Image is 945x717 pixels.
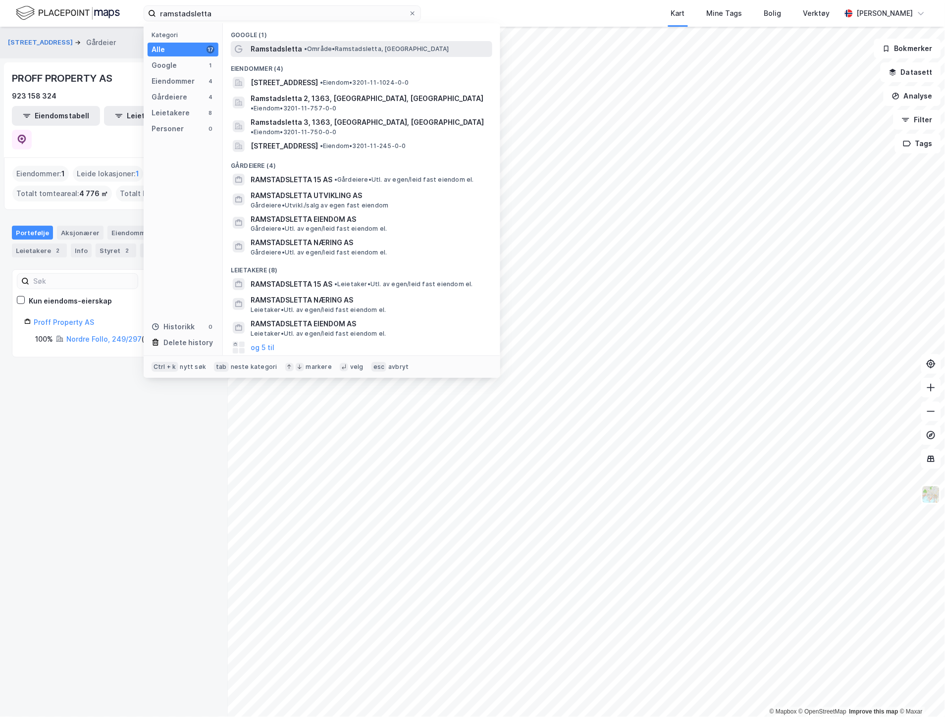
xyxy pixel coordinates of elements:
span: 1 [61,168,65,180]
span: RAMSTADSLETTA NÆRING AS [251,294,488,306]
div: Bolig [764,7,782,19]
div: ( hjemmelshaver ) [66,333,199,345]
iframe: Chat Widget [895,669,945,717]
div: Delete history [163,337,213,349]
button: Filter [893,110,941,130]
span: • [334,280,337,288]
div: Gårdeier [86,37,116,49]
button: Bokmerker [874,39,941,58]
a: Improve this map [849,709,898,716]
span: RAMSTADSLETTA EIENDOM AS [251,213,488,225]
div: Kategori [152,31,218,39]
a: Nordre Follo, 249/297 [66,335,142,343]
img: Z [922,485,941,504]
span: • [334,176,337,183]
span: • [320,79,323,86]
a: OpenStreetMap [799,709,847,716]
a: Mapbox [770,709,797,716]
div: nytt søk [180,363,207,371]
span: • [251,128,254,136]
span: • [320,142,323,150]
button: Datasett [881,62,941,82]
div: Leide lokasjoner : [73,166,143,182]
span: Gårdeiere • Utvikl./salg av egen fast eiendom [251,202,389,209]
div: avbryt [388,363,409,371]
div: Gårdeiere [152,91,187,103]
span: • [251,104,254,112]
div: 8 [207,109,214,117]
div: [PERSON_NAME] [857,7,913,19]
div: Transaksjoner [140,244,208,257]
div: Leietakere [152,107,190,119]
div: 1 [207,61,214,69]
span: RAMSTADSLETTA NÆRING AS [251,237,488,249]
span: Ramstadsletta 2, 1363, [GEOGRAPHIC_DATA], [GEOGRAPHIC_DATA] [251,93,483,104]
div: 4 [207,93,214,101]
div: 2 [53,246,63,256]
div: Ctrl + k [152,362,178,372]
div: Portefølje [12,226,53,240]
button: og 5 til [251,342,274,354]
span: [STREET_ADDRESS] [251,77,318,89]
button: Leietakertabell [104,106,192,126]
div: Leietakere (8) [223,258,500,276]
span: Eiendom • 3201-11-245-0-0 [320,142,406,150]
a: Proff Property AS [34,318,94,326]
span: RAMSTADSLETTA 15 AS [251,174,332,186]
button: Analyse [884,86,941,106]
div: 17 [207,46,214,53]
span: Ramstadsletta 3, 1363, [GEOGRAPHIC_DATA], [GEOGRAPHIC_DATA] [251,116,484,128]
div: 0 [207,125,214,133]
span: Gårdeiere • Utl. av egen/leid fast eiendom el. [251,249,387,256]
div: Info [71,244,92,257]
input: Søk på adresse, matrikkel, gårdeiere, leietakere eller personer [156,6,409,21]
span: Eiendom • 3201-11-1024-0-0 [320,79,409,87]
div: Eiendommer [107,226,168,240]
div: 4 [207,77,214,85]
div: Historikk [152,321,195,333]
div: 2 [122,246,132,256]
button: [STREET_ADDRESS] [8,38,75,48]
span: Område • Ramstadsletta, [GEOGRAPHIC_DATA] [304,45,449,53]
div: markere [306,363,332,371]
div: Aksjonærer [57,226,104,240]
span: Leietaker • Utl. av egen/leid fast eiendom el. [251,330,386,338]
div: Kontrollprogram for chat [895,669,945,717]
div: Styret [96,244,136,257]
div: Gårdeiere (4) [223,154,500,172]
div: Eiendommer (4) [223,57,500,75]
div: Eiendommer [152,75,195,87]
div: Eiendommer : [12,166,69,182]
button: Tags [895,134,941,154]
div: velg [350,363,364,371]
img: logo.f888ab2527a4732fd821a326f86c7f29.svg [16,4,120,22]
div: Alle [152,44,165,55]
div: Leietakere [12,244,67,257]
div: 0 [207,323,214,331]
div: 923 158 324 [12,90,56,102]
div: Totalt tomteareal : [12,186,112,202]
div: Kart [671,7,685,19]
span: RAMSTADSLETTA EIENDOM AS [251,318,488,330]
button: Eiendomstabell [12,106,100,126]
input: Søk [29,274,138,289]
span: • [304,45,307,52]
span: RAMSTADSLETTA 15 AS [251,278,332,290]
span: Eiendom • 3201-11-757-0-0 [251,104,337,112]
span: 1 [136,168,139,180]
span: Ramstadsletta [251,43,302,55]
div: Personer [152,123,184,135]
div: PROFF PROPERTY AS [12,70,114,86]
div: Verktøy [803,7,830,19]
div: tab [214,362,229,372]
span: [STREET_ADDRESS] [251,140,318,152]
div: Kun eiendoms-eierskap [29,295,112,307]
span: Eiendom • 3201-11-750-0-0 [251,128,337,136]
span: Gårdeiere • Utl. av egen/leid fast eiendom el. [251,225,387,233]
span: Leietaker • Utl. av egen/leid fast eiendom el. [251,306,386,314]
div: neste kategori [231,363,277,371]
div: Mine Tags [707,7,742,19]
span: Gårdeiere • Utl. av egen/leid fast eiendom el. [334,176,474,184]
div: esc [371,362,387,372]
span: Leietaker • Utl. av egen/leid fast eiendom el. [334,280,473,288]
